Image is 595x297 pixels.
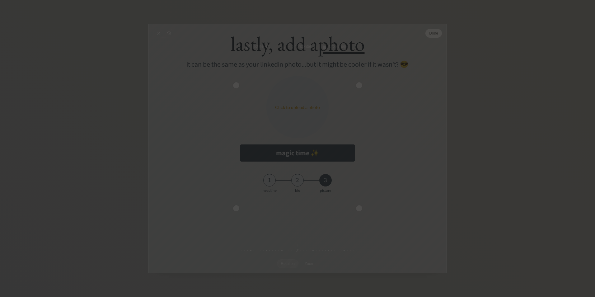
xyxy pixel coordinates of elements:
[263,177,276,184] div: 1
[318,189,333,193] div: picture
[290,189,305,193] div: bio
[318,31,365,57] u: photo
[262,189,277,193] div: headline
[291,177,304,184] div: 2
[240,144,355,162] button: magic time ✨
[71,31,524,56] div: lastly, add a
[319,177,332,184] div: 3
[171,59,424,70] div: it can be the same as your linkedin photo...but it might be cooler if it wasn't? 😎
